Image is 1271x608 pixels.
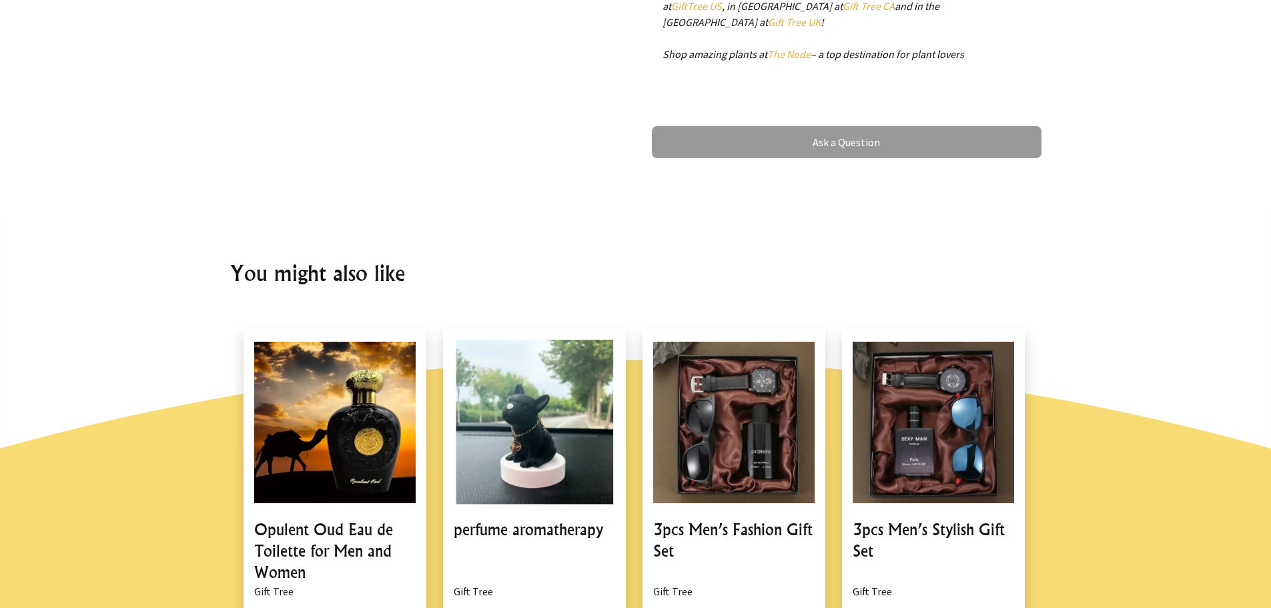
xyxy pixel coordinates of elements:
a: Gift Tree UK [768,15,821,29]
a: The Node [767,47,811,61]
a: Ask a Question [652,126,1041,158]
h2: You might also like [230,257,1041,289]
